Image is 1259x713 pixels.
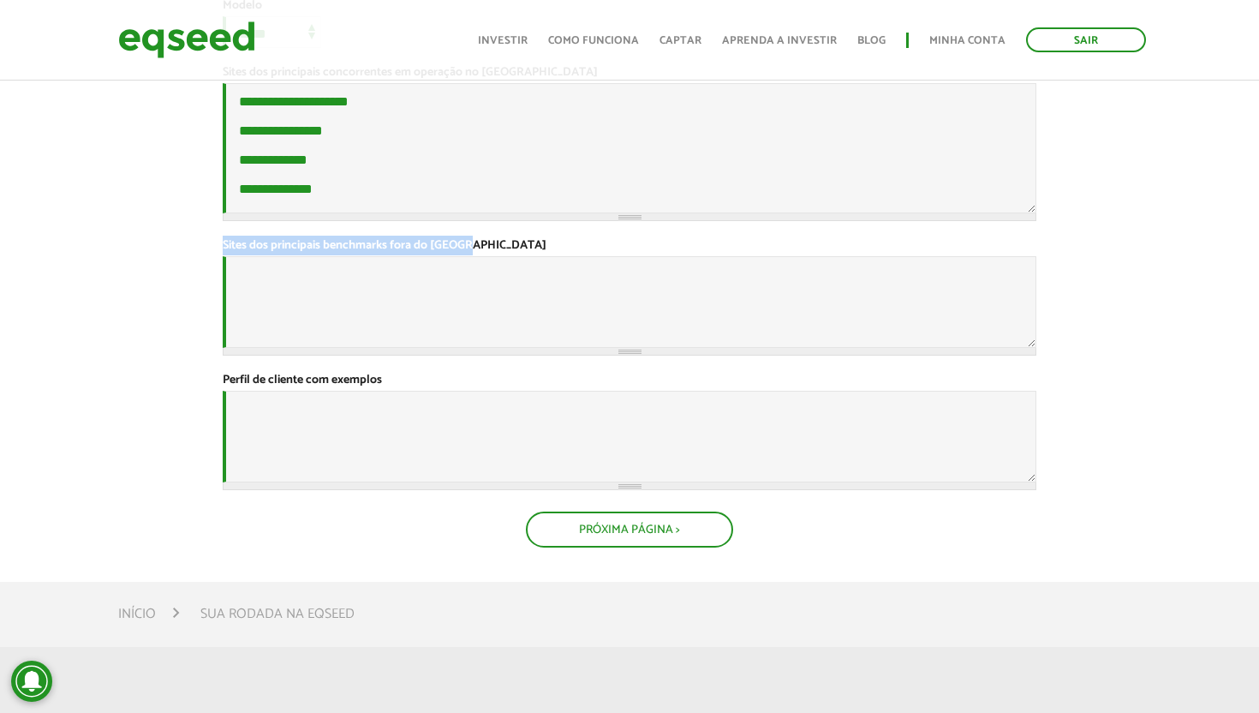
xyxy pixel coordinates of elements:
[548,35,639,46] a: Como funciona
[929,35,1005,46] a: Minha conta
[722,35,837,46] a: Aprenda a investir
[526,512,733,548] button: Próxima Página >
[223,240,546,252] label: Sites dos principais benchmarks fora do [GEOGRAPHIC_DATA]
[478,35,528,46] a: Investir
[200,602,355,626] li: Sua rodada na EqSeed
[223,374,382,386] label: Perfil de cliente com exemplos
[118,608,156,621] a: Início
[1026,27,1146,52] a: Sair
[118,17,255,63] img: EqSeed
[659,35,701,46] a: Captar
[857,35,886,46] a: Blog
